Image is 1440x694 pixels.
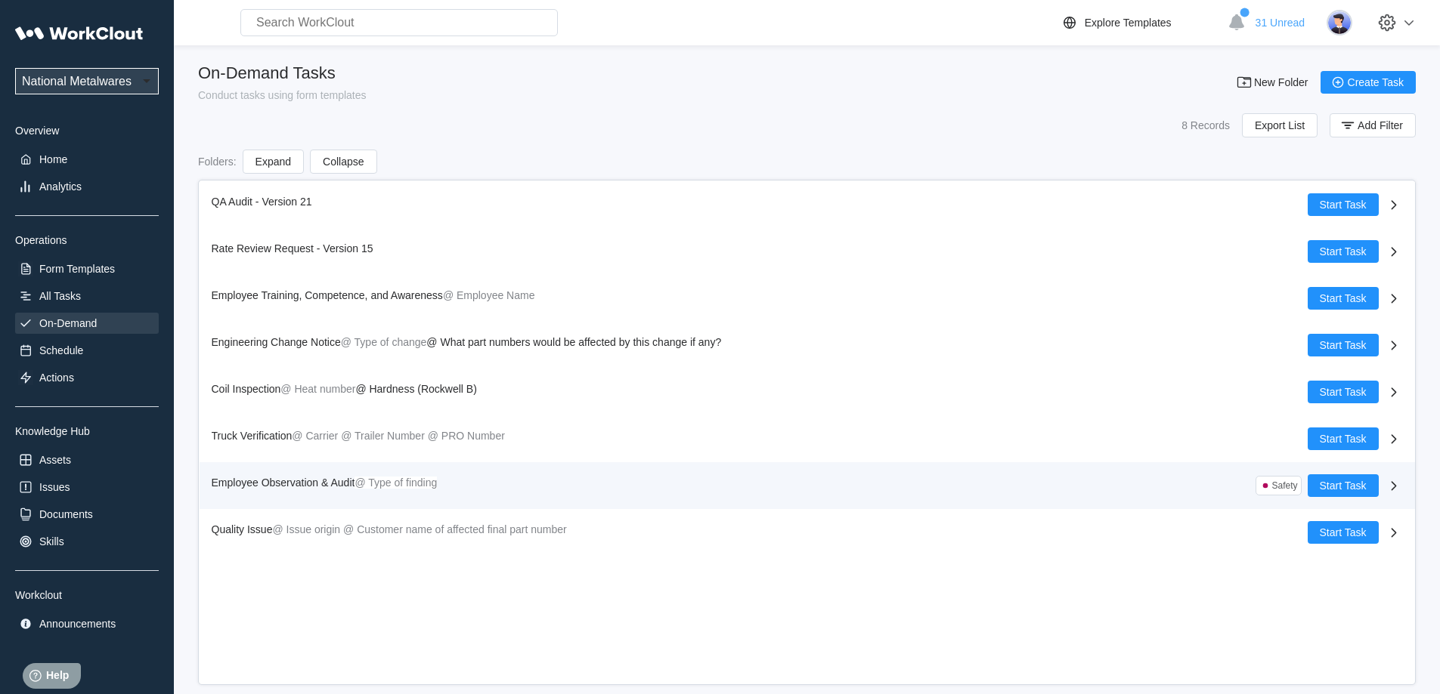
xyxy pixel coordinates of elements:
[198,63,367,83] div: On-Demand Tasks
[343,523,567,535] mark: @ Customer name of affected final part number
[15,176,159,197] a: Analytics
[15,258,159,279] a: Form Templates
[323,156,364,167] span: Collapse
[39,535,64,547] div: Skills
[1254,77,1308,88] span: New Folder
[1348,77,1404,88] span: Create Task
[1320,246,1367,257] span: Start Task
[15,477,159,498] a: Issues
[39,344,83,356] div: Schedule
[39,454,71,466] div: Assets
[1242,113,1318,137] button: Export List
[341,430,425,442] mark: @ Trailer Number
[255,156,291,167] span: Expand
[39,372,74,384] div: Actions
[15,531,159,552] a: Skills
[15,149,159,170] a: Home
[428,430,505,442] mark: @ PRO Number
[1308,287,1379,310] button: Start Task
[1308,474,1379,497] button: Start Task
[1227,71,1321,94] button: New Folder
[310,150,376,174] button: Collapse
[212,336,341,348] span: Engineering Change Notice
[426,336,721,348] span: @ What part numbers would be affected by this change if any?
[355,477,437,489] mark: @ Type of finding
[1358,120,1403,131] span: Add Filter
[1308,334,1379,356] button: Start Task
[1327,10,1352,35] img: user-5.png
[1320,340,1367,350] span: Start Task
[39,153,67,165] div: Home
[1320,293,1367,304] span: Start Task
[1256,17,1305,29] span: 31 Unread
[15,234,159,246] div: Operations
[1308,381,1379,403] button: Start Task
[1320,387,1367,397] span: Start Task
[39,317,97,329] div: On-Demand
[200,462,1415,509] a: Employee Observation & Audit@ Type of findingSafetyStart Task
[200,369,1415,415] a: Coil Inspection@ Heat number@ Hardness (Rockwell B)Start Task
[1320,480,1367,491] span: Start Task
[39,618,116,630] div: Announcements
[341,336,427,348] mark: @ Type of change
[1061,14,1220,32] a: Explore Templates
[39,180,82,193] div: Analytics
[272,523,340,535] mark: @ Issue origin
[212,523,273,535] span: Quality Issue
[355,383,476,395] span: @ Hardness (Rockwell B)
[15,589,159,601] div: Workclout
[200,322,1415,369] a: Engineering Change Notice@ Type of change@ What part numbers would be affected by this change if ...
[212,383,281,395] span: Coil Inspection
[1308,521,1379,544] button: Start Task
[243,150,304,174] button: Expand
[198,89,367,101] div: Conduct tasks using form templates
[200,228,1415,275] a: Rate Review Request - Version 15Start Task
[15,340,159,361] a: Schedule
[212,289,443,301] span: Employee Training, Competence, and Awareness
[200,415,1415,462] a: Truck Verification@ Carrier@ Trailer Number@ PRO NumberStart Task
[15,125,159,137] div: Overview
[15,613,159,634] a: Announcements
[1255,120,1305,131] span: Export List
[39,481,70,493] div: Issues
[443,289,535,301] mark: @ Employee Name
[200,181,1415,228] a: QA Audit - Version 21Start Task
[1308,193,1379,216] button: Start Task
[1330,113,1416,137] button: Add Filter
[200,275,1415,322] a: Employee Training, Competence, and Awareness@ Employee NameStart Task
[39,263,115,275] div: Form Templates
[1320,199,1367,210] span: Start Task
[240,9,558,36] input: Search WorkClout
[1308,240,1379,263] button: Start Task
[1085,17,1172,29] div: Explore Templates
[1320,433,1367,444] span: Start Task
[212,196,312,208] span: QA Audit - Version 21
[212,430,293,442] span: Truck Verification
[200,509,1415,556] a: Quality Issue@ Issue origin@ Customer name of affected final part numberStart Task
[212,477,355,489] span: Employee Observation & Audit
[39,290,81,302] div: All Tasks
[39,508,93,520] div: Documents
[292,430,338,442] mark: @ Carrier
[15,425,159,437] div: Knowledge Hub
[15,449,159,470] a: Assets
[212,242,373,254] span: Rate Review Request - Version 15
[15,504,159,525] a: Documents
[198,156,237,168] div: Folders :
[1320,527,1367,538] span: Start Task
[1271,480,1297,491] div: Safety
[15,367,159,388] a: Actions
[1308,427,1379,450] button: Start Task
[15,313,159,334] a: On-Demand
[280,383,355,395] mark: @ Heat number
[1181,119,1230,131] div: 8 Records
[15,285,159,307] a: All Tasks
[1321,71,1416,94] button: Create Task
